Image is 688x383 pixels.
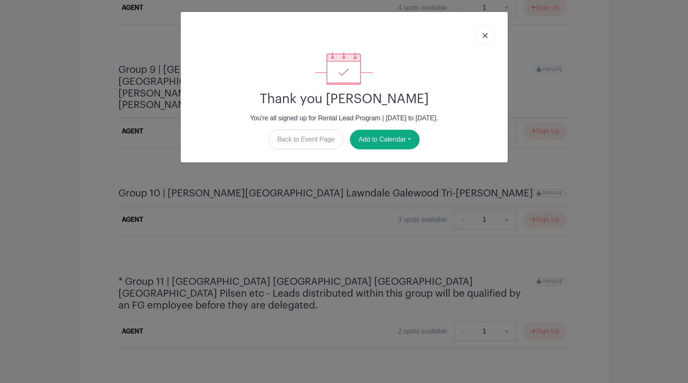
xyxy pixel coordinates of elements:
[350,130,420,149] button: Add to Calendar
[187,113,501,123] p: You're all signed up for Rental Lead Program | [DATE] to [DATE].
[268,130,343,149] a: Back to Event Page
[483,33,488,38] img: close_button-5f87c8562297e5c2d7936805f587ecaba9071eb48480494691a3f1689db116b3.svg
[187,91,501,107] h2: Thank you [PERSON_NAME]
[316,52,372,85] img: signup_complete-c468d5dda3e2740ee63a24cb0ba0d3ce5d8a4ecd24259e683200fb1569d990c8.svg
